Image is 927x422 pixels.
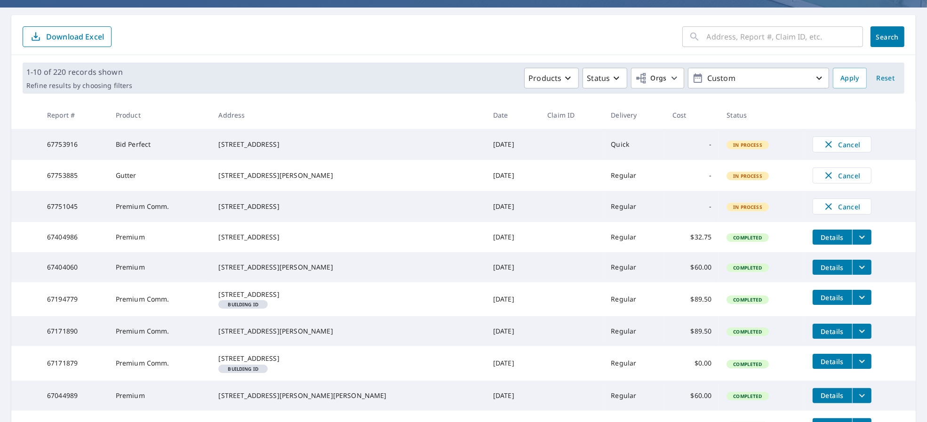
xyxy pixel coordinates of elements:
td: Regular [604,252,665,282]
div: [STREET_ADDRESS] [218,232,478,242]
td: [DATE] [486,222,540,252]
span: In Process [727,204,768,210]
td: Premium Comm. [108,282,211,316]
td: $89.50 [665,282,719,316]
td: - [665,129,719,160]
button: Cancel [813,136,871,152]
span: Cancel [823,170,862,181]
td: Regular [604,346,665,380]
button: detailsBtn-67171879 [813,354,852,369]
td: 67751045 [40,191,108,222]
span: Details [818,263,847,272]
td: [DATE] [486,160,540,191]
td: [DATE] [486,252,540,282]
span: Completed [727,361,767,367]
span: Details [818,233,847,242]
button: detailsBtn-67194779 [813,290,852,305]
button: Custom [688,68,829,88]
td: $32.75 [665,222,719,252]
th: Cost [665,101,719,129]
button: filesDropdownBtn-67171890 [852,324,871,339]
div: [STREET_ADDRESS] [218,290,478,299]
td: Bid Perfect [108,129,211,160]
td: 67753885 [40,160,108,191]
button: detailsBtn-67404986 [813,230,852,245]
td: Premium [108,252,211,282]
button: detailsBtn-67404060 [813,260,852,275]
div: [STREET_ADDRESS][PERSON_NAME] [218,263,478,272]
button: Products [524,68,579,88]
p: 1-10 of 220 records shown [26,66,132,78]
td: Regular [604,381,665,411]
span: Reset [874,72,897,84]
td: Gutter [108,160,211,191]
td: Premium [108,381,211,411]
td: Premium [108,222,211,252]
td: $60.00 [665,381,719,411]
td: Premium Comm. [108,316,211,346]
th: Delivery [604,101,665,129]
button: Search [871,26,904,47]
button: Cancel [813,167,871,183]
span: Details [818,293,847,302]
th: Product [108,101,211,129]
th: Report # [40,101,108,129]
button: filesDropdownBtn-67194779 [852,290,871,305]
span: Completed [727,296,767,303]
button: Cancel [813,199,871,215]
td: Quick [604,129,665,160]
button: filesDropdownBtn-67404986 [852,230,871,245]
p: Products [528,72,561,84]
input: Address, Report #, Claim ID, etc. [707,24,863,50]
td: [DATE] [486,316,540,346]
th: Status [719,101,805,129]
span: Details [818,327,847,336]
th: Claim ID [540,101,603,129]
button: detailsBtn-67044989 [813,388,852,403]
td: [DATE] [486,191,540,222]
span: Orgs [635,72,667,84]
td: 67404986 [40,222,108,252]
div: [STREET_ADDRESS] [218,202,478,211]
td: Regular [604,222,665,252]
div: [STREET_ADDRESS][PERSON_NAME][PERSON_NAME] [218,391,478,400]
td: [DATE] [486,129,540,160]
td: $60.00 [665,252,719,282]
div: [STREET_ADDRESS][PERSON_NAME] [218,326,478,336]
span: Cancel [823,201,862,212]
em: Building ID [228,366,258,371]
td: 67171879 [40,346,108,380]
td: - [665,191,719,222]
span: Completed [727,328,767,335]
td: [DATE] [486,346,540,380]
td: 67171890 [40,316,108,346]
span: Completed [727,393,767,399]
td: 67753916 [40,129,108,160]
p: Custom [703,70,814,87]
span: Search [878,32,897,41]
span: Details [818,357,847,366]
th: Date [486,101,540,129]
td: [DATE] [486,381,540,411]
td: $0.00 [665,346,719,380]
p: Status [587,72,610,84]
td: Regular [604,160,665,191]
td: Premium Comm. [108,346,211,380]
td: 67404060 [40,252,108,282]
td: 67044989 [40,381,108,411]
div: [STREET_ADDRESS] [218,140,478,149]
span: Completed [727,234,767,241]
span: Details [818,391,847,400]
button: detailsBtn-67171890 [813,324,852,339]
td: [DATE] [486,282,540,316]
div: [STREET_ADDRESS][PERSON_NAME] [218,171,478,180]
td: Regular [604,191,665,222]
td: 67194779 [40,282,108,316]
div: [STREET_ADDRESS] [218,354,478,363]
button: Orgs [631,68,684,88]
em: Building ID [228,302,258,307]
td: Regular [604,282,665,316]
button: Reset [871,68,901,88]
button: Apply [833,68,867,88]
span: Completed [727,264,767,271]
